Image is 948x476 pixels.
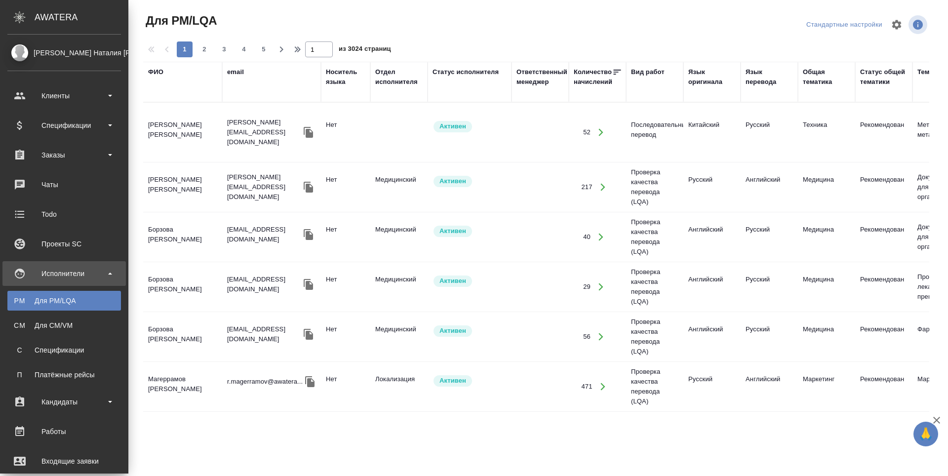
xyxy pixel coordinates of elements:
div: [PERSON_NAME] Наталия [PERSON_NAME] [7,47,121,58]
td: Нет [321,220,370,254]
td: Медицинский [370,270,428,304]
div: Клиенты [7,88,121,103]
td: Русский [741,270,798,304]
div: 471 [581,382,592,392]
td: Русский [741,115,798,150]
td: Медицина [798,319,855,354]
td: Магеррамов [PERSON_NAME] [143,369,222,404]
button: Открыть работы [591,122,611,143]
td: Русский [741,319,798,354]
td: Проверка качества перевода (LQA) [626,212,683,262]
td: Английский [683,319,741,354]
td: Рекомендован [855,220,912,254]
div: Для PM/LQA [12,296,116,306]
td: Борзова [PERSON_NAME] [143,270,222,304]
div: Ответственный менеджер [516,67,567,87]
td: Медицина [798,270,855,304]
td: [PERSON_NAME] [PERSON_NAME] [143,170,222,204]
span: Посмотреть информацию [908,15,929,34]
td: Рекомендован [855,369,912,404]
div: AWATERA [35,7,128,27]
td: Английский [683,270,741,304]
button: Открыть работы [593,177,613,198]
div: Спецификации [12,345,116,355]
p: r.magerramov@awatera... [227,377,303,387]
td: Локализация [370,369,428,404]
td: Русский [683,170,741,204]
td: Борзова [PERSON_NAME] [143,319,222,354]
span: 🙏 [917,424,934,444]
div: Язык перевода [746,67,793,87]
p: [EMAIL_ADDRESS][DOMAIN_NAME] [227,225,301,244]
td: Нет [321,369,370,404]
span: 3 [216,44,232,54]
td: Английский [741,369,798,404]
td: Английский [683,220,741,254]
button: Открыть работы [591,277,611,297]
div: 29 [583,282,591,292]
span: 4 [236,44,252,54]
div: Заказы [7,148,121,162]
td: Нет [321,115,370,150]
td: Рекомендован [855,115,912,150]
div: Тематика [917,67,947,77]
div: Отдел исполнителя [375,67,423,87]
div: Статус общей тематики [860,67,908,87]
td: [PERSON_NAME] [PERSON_NAME] [143,115,222,150]
a: ССпецификации [7,340,121,360]
div: Для CM/VM [12,320,116,330]
p: [EMAIL_ADDRESS][DOMAIN_NAME] [227,275,301,294]
p: [EMAIL_ADDRESS][DOMAIN_NAME] [227,324,301,344]
a: Чаты [2,172,126,197]
button: Открыть работы [591,227,611,247]
p: Активен [439,121,466,131]
td: Проверка качества перевода (LQA) [626,312,683,361]
p: Активен [439,176,466,186]
td: Маркетинг [798,369,855,404]
button: Скопировать [303,374,317,389]
a: CMДля CM/VM [7,316,121,335]
td: Проверка качества перевода (LQA) [626,162,683,212]
span: Для PM/LQA [143,13,217,29]
button: 3 [216,41,232,57]
div: Язык оригинала [688,67,736,87]
div: Рядовой исполнитель: назначай с учетом рейтинга [433,374,507,388]
div: 217 [581,182,592,192]
a: Todo [2,202,126,227]
td: Рекомендован [855,319,912,354]
td: Проверка качества перевода (LQA) [626,362,683,411]
button: 4 [236,41,252,57]
td: Русский [741,220,798,254]
div: Рядовой исполнитель: назначай с учетом рейтинга [433,120,507,133]
td: Китайский [683,115,741,150]
td: Медицина [798,170,855,204]
button: Открыть работы [591,327,611,347]
a: Работы [2,419,126,444]
button: 🙏 [913,422,938,446]
div: Статус исполнителя [433,67,499,77]
td: Проверка качества перевода (LQA) [626,262,683,312]
p: [PERSON_NAME][EMAIL_ADDRESS][DOMAIN_NAME] [227,118,301,147]
span: 5 [256,44,272,54]
td: Медицинский [370,220,428,254]
div: Рядовой исполнитель: назначай с учетом рейтинга [433,275,507,288]
div: Количество начислений [574,67,612,87]
p: Активен [439,226,466,236]
div: Исполнители [7,266,121,281]
button: Скопировать [301,125,316,140]
div: Рядовой исполнитель: назначай с учетом рейтинга [433,324,507,338]
span: 2 [197,44,212,54]
button: Открыть работы [593,377,613,397]
td: Рекомендован [855,170,912,204]
td: Английский [741,170,798,204]
td: Нет [321,270,370,304]
td: Нет [321,319,370,354]
p: Активен [439,376,466,386]
div: Платёжные рейсы [12,370,116,380]
div: Проекты SC [7,237,121,251]
div: email [227,67,244,77]
div: Входящие заявки [7,454,121,469]
button: Скопировать [301,327,316,342]
div: 52 [583,127,591,137]
p: Активен [439,276,466,286]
